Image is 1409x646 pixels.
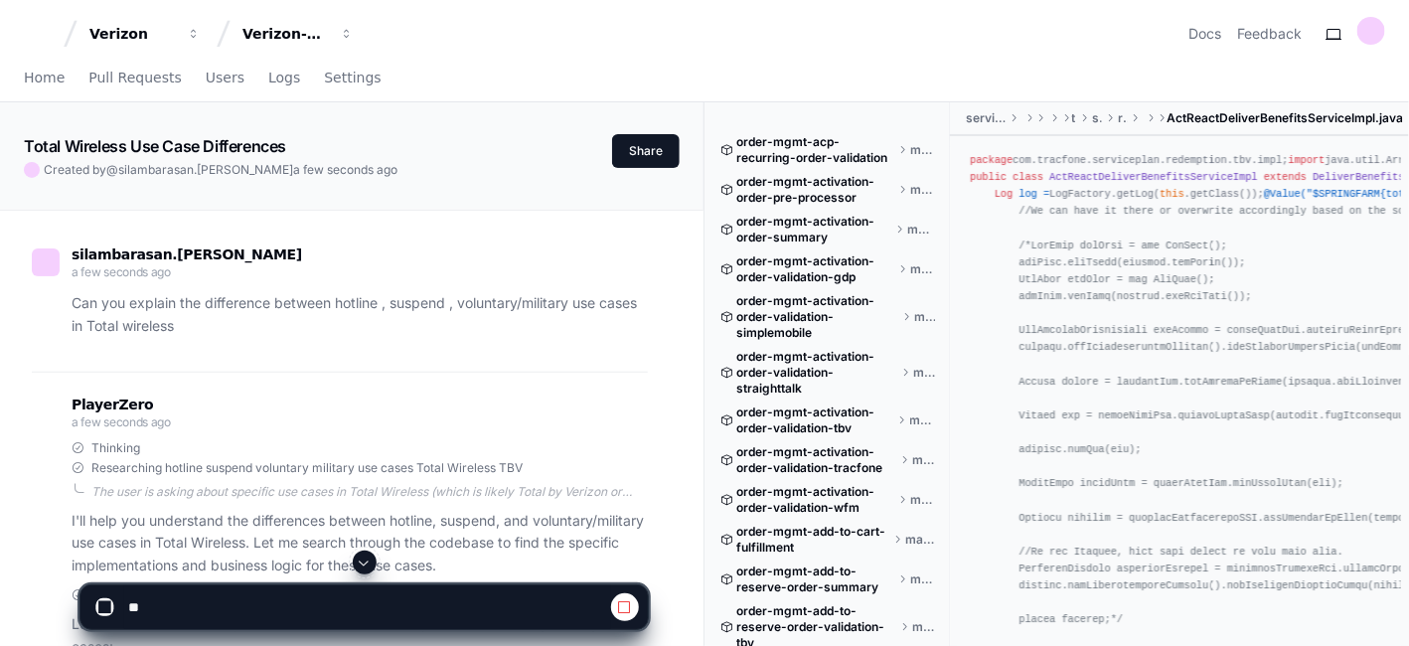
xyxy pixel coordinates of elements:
[1188,24,1221,44] a: Docs
[72,246,302,262] span: silambarasan.[PERSON_NAME]
[910,182,935,198] span: master
[324,72,381,83] span: Settings
[106,162,118,177] span: @
[268,72,300,83] span: Logs
[24,136,286,156] app-text-character-animate: Total Wireless Use Case Differences
[1018,188,1036,200] span: log
[736,524,889,556] span: order-mgmt-add-to-cart-fulfillment
[736,349,897,397] span: order-mgmt-activation-order-validation-straighttalk
[914,309,935,325] span: master
[24,72,65,83] span: Home
[1237,24,1302,44] button: Feedback
[970,171,1007,183] span: public
[91,460,523,476] span: Researching hotline suspend voluntary military use cases Total Wireless TBV
[736,134,894,166] span: order-mgmt-acp-recurring-order-validation
[206,56,244,101] a: Users
[268,56,300,101] a: Logs
[910,261,935,277] span: master
[1092,110,1102,126] span: serviceplan
[44,162,397,178] span: Created by
[736,404,894,436] span: order-mgmt-activation-order-validation-tbv
[736,293,898,341] span: order-mgmt-activation-order-validation-simplemobile
[736,444,896,476] span: order-mgmt-activation-order-validation-tracfone
[72,292,648,338] p: Can you explain the difference between hotline , suspend , voluntary/military use cases in Total ...
[736,174,894,206] span: order-mgmt-activation-order-pre-processor
[1013,171,1043,183] span: class
[1118,110,1128,126] span: redemption
[235,16,362,52] button: Verizon-Clarify-Order-Management
[736,484,894,516] span: order-mgmt-activation-order-validation-wfm
[1288,154,1325,166] span: import
[242,24,328,44] div: Verizon-Clarify-Order-Management
[81,16,209,52] button: Verizon
[1072,110,1076,126] span: tracfone
[995,188,1013,200] span: Log
[91,440,140,456] span: Thinking
[118,162,293,177] span: silambarasan.[PERSON_NAME]
[912,452,935,468] span: master
[1160,188,1184,200] span: this
[1043,188,1049,200] span: =
[206,72,244,83] span: Users
[293,162,397,177] span: a few seconds ago
[966,110,1006,126] span: serviceplan-redemption-tbv
[1049,171,1257,183] span: ActReactDeliverBenefitsServiceImpl
[907,222,935,238] span: master
[89,24,175,44] div: Verizon
[72,264,171,279] span: a few seconds ago
[91,484,648,500] div: The user is asking about specific use cases in Total Wireless (which is likely Total by Verizon o...
[905,532,935,548] span: master
[612,134,680,168] button: Share
[72,399,153,410] span: PlayerZero
[910,412,935,428] span: master
[736,214,891,245] span: order-mgmt-activation-order-summary
[1264,171,1307,183] span: extends
[88,72,181,83] span: Pull Requests
[1167,110,1403,126] span: ActReactDeliverBenefitsServiceImpl.java
[910,142,935,158] span: master
[88,56,181,101] a: Pull Requests
[72,510,648,577] p: I'll help you understand the differences between hotline, suspend, and voluntary/military use cas...
[72,414,171,429] span: a few seconds ago
[970,154,1013,166] span: package
[910,492,935,508] span: master
[913,365,935,381] span: master
[324,56,381,101] a: Settings
[24,56,65,101] a: Home
[736,253,894,285] span: order-mgmt-activation-order-validation-gdp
